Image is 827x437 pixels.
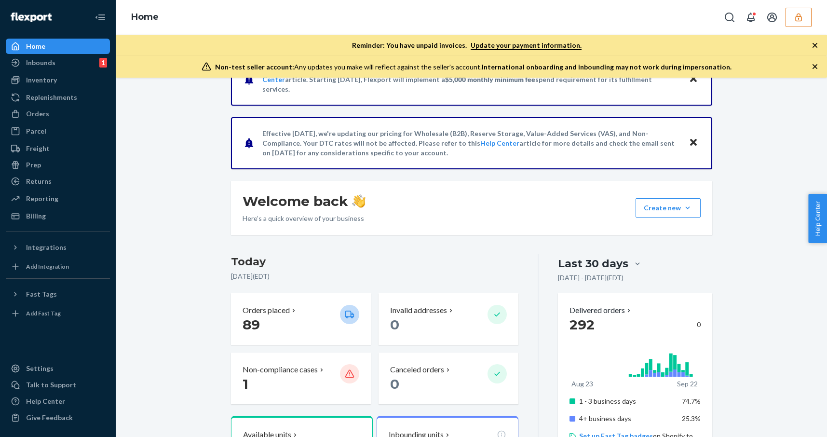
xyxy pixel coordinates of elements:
[6,157,110,173] a: Prep
[26,380,76,390] div: Talk to Support
[26,177,52,186] div: Returns
[26,243,67,252] div: Integrations
[741,8,760,27] button: Open notifications
[26,93,77,102] div: Replenishments
[6,106,110,122] a: Orders
[243,364,318,375] p: Non-compliance cases
[26,75,57,85] div: Inventory
[687,72,700,86] button: Close
[26,262,69,271] div: Add Integration
[390,316,399,333] span: 0
[682,397,701,405] span: 74.7%
[6,287,110,302] button: Fast Tags
[808,194,827,243] button: Help Center
[445,75,535,83] span: $5,000 monthly minimum fee
[6,306,110,321] a: Add Fast Tag
[231,272,519,281] p: [DATE] ( EDT )
[6,259,110,274] a: Add Integration
[558,256,628,271] div: Last 30 days
[720,8,739,27] button: Open Search Box
[471,41,582,50] a: Update your payment information.
[379,353,518,404] button: Canceled orders 0
[482,63,732,71] span: International onboarding and inbounding may not work during impersonation.
[6,39,110,54] a: Home
[636,198,701,218] button: Create new
[352,194,366,208] img: hand-wave emoji
[6,208,110,224] a: Billing
[215,63,294,71] span: Non-test seller account:
[571,379,593,389] p: Aug 23
[6,72,110,88] a: Inventory
[762,8,782,27] button: Open account menu
[26,126,46,136] div: Parcel
[352,41,582,50] p: Reminder: You have unpaid invoices.
[26,413,73,423] div: Give Feedback
[6,55,110,70] a: Inbounds1
[26,160,41,170] div: Prep
[687,136,700,150] button: Close
[558,273,624,283] p: [DATE] - [DATE] ( EDT )
[231,353,371,404] button: Non-compliance cases 1
[677,379,698,389] p: Sep 22
[231,293,371,345] button: Orders placed 89
[131,12,159,22] a: Home
[6,174,110,189] a: Returns
[99,58,107,68] div: 1
[262,129,679,158] p: Effective [DATE], we're updating our pricing for Wholesale (B2B), Reserve Storage, Value-Added Se...
[26,109,49,119] div: Orders
[480,139,519,147] a: Help Center
[262,65,679,94] p: Starting [DATE], a is applicable to all merchants. For more details, please refer to this article...
[26,58,55,68] div: Inbounds
[6,141,110,156] a: Freight
[26,144,50,153] div: Freight
[6,410,110,425] button: Give Feedback
[243,192,366,210] h1: Welcome back
[11,13,52,22] img: Flexport logo
[6,361,110,376] a: Settings
[390,376,399,392] span: 0
[390,305,447,316] p: Invalid addresses
[243,214,366,223] p: Here’s a quick overview of your business
[6,90,110,105] a: Replenishments
[26,396,65,406] div: Help Center
[6,123,110,139] a: Parcel
[379,293,518,345] button: Invalid addresses 0
[579,396,674,406] p: 1 - 3 business days
[243,316,260,333] span: 89
[569,305,633,316] button: Delivered orders
[6,240,110,255] button: Integrations
[215,62,732,72] div: Any updates you make will reflect against the seller's account.
[26,194,58,204] div: Reporting
[91,8,110,27] button: Close Navigation
[26,309,61,317] div: Add Fast Tag
[569,316,595,333] span: 292
[579,414,674,423] p: 4+ business days
[231,254,519,270] h3: Today
[569,316,700,333] div: 0
[6,191,110,206] a: Reporting
[682,414,701,423] span: 25.3%
[390,364,444,375] p: Canceled orders
[123,3,166,31] ol: breadcrumbs
[243,376,248,392] span: 1
[6,394,110,409] a: Help Center
[26,211,46,221] div: Billing
[26,364,54,373] div: Settings
[26,289,57,299] div: Fast Tags
[6,377,110,393] a: Talk to Support
[26,41,45,51] div: Home
[243,305,290,316] p: Orders placed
